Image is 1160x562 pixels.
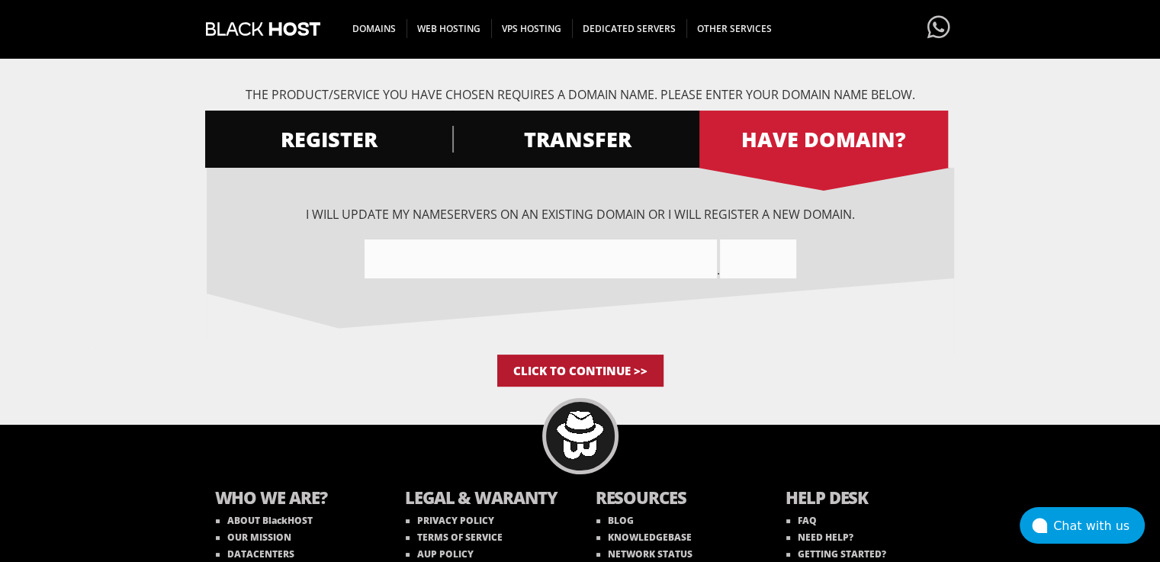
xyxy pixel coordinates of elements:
div: I will update my nameservers on an existing domain Or I will register a new domain. [207,206,954,278]
a: NETWORK STATUS [596,548,692,560]
a: NEED HELP? [786,531,853,544]
a: TERMS OF SERVICE [406,531,503,544]
a: REGISTER [205,111,454,168]
a: FAQ [786,514,817,527]
a: TRANSFER [452,111,701,168]
img: BlackHOST mascont, Blacky. [556,411,604,459]
span: OTHER SERVICES [686,19,782,38]
a: OUR MISSION [216,531,291,544]
a: ABOUT BlackHOST [216,514,313,527]
b: WHO WE ARE? [215,486,375,512]
span: TRANSFER [452,126,701,153]
a: GETTING STARTED? [786,548,886,560]
input: Click to Continue >> [497,355,664,387]
a: KNOWLEDGEBASE [596,531,692,544]
div: Chat with us [1053,519,1145,533]
a: AUP POLICY [406,548,474,560]
span: HAVE DOMAIN? [699,126,948,153]
b: RESOURCES [596,486,756,512]
a: DATACENTERS [216,548,294,560]
span: VPS HOSTING [491,19,573,38]
a: BLOG [596,514,634,527]
span: DOMAINS [342,19,407,38]
span: DEDICATED SERVERS [572,19,687,38]
b: HELP DESK [786,486,946,512]
a: PRIVACY POLICY [406,514,494,527]
button: Chat with us [1020,507,1145,544]
span: WEB HOSTING [406,19,492,38]
p: The product/service you have chosen requires a domain name. Please enter your domain name below. [207,86,954,103]
b: LEGAL & WARANTY [405,486,565,512]
h1: Product Configuration [207,26,954,59]
span: REGISTER [205,126,454,153]
div: . [207,239,954,278]
a: HAVE DOMAIN? [699,111,948,168]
